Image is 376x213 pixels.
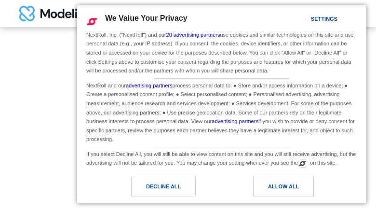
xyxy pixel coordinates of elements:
div: Settings [311,14,337,24]
div: NextRoll and our process personal data to: ● Store and/or access information on a device; ● Creat... [84,79,359,145]
a: advertising partners [126,83,173,88]
div: NextRoll, Inc. ("NextRoll") and our use cookies and similar technologies on this site and use per... [84,29,359,76]
a: home [19,6,82,21]
a: Settings [294,11,317,29]
a: Allow All [222,176,361,202]
div: If you select Decline All, you will still be able to view content on this site and you will still... [84,147,359,169]
a: Decline All [83,176,222,202]
a: 20 advertising partners [166,32,220,38]
div: Allow All [268,181,299,192]
span: We Value Your Privacy [105,14,188,22]
img: modelit logo [19,6,82,21]
a: advertising partners [212,118,258,124]
div: Decline All [146,181,181,192]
